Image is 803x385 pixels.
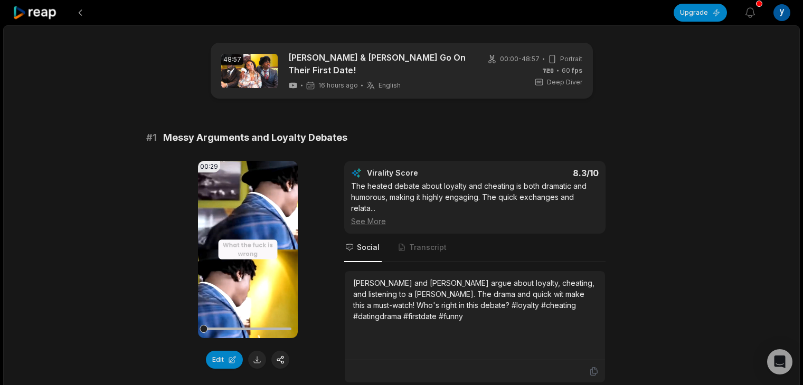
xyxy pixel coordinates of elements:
span: fps [572,66,582,74]
span: English [379,81,401,90]
span: Messy Arguments and Loyalty Debates [163,130,347,145]
span: Deep Diver [547,78,582,87]
div: [PERSON_NAME] and [PERSON_NAME] argue about loyalty, cheating, and listening to a [PERSON_NAME]. ... [353,277,597,322]
span: Portrait [560,54,582,64]
span: 60 [562,66,582,75]
video: Your browser does not support mp4 format. [198,161,298,338]
button: Upgrade [674,4,727,22]
div: The heated debate about loyalty and cheating is both dramatic and humorous, making it highly enga... [351,180,599,227]
a: [PERSON_NAME] & [PERSON_NAME] Go On Their First Date! [288,51,470,76]
span: # 1 [146,130,157,145]
span: Transcript [409,242,447,253]
button: Edit [206,351,243,369]
div: See More [351,216,599,227]
span: 00:00 - 48:57 [500,54,540,64]
div: Open Intercom Messenger [767,349,792,374]
nav: Tabs [344,234,606,262]
div: 8.3 /10 [485,168,599,178]
span: Social [357,242,380,253]
div: Virality Score [367,168,480,178]
span: 16 hours ago [318,81,358,90]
